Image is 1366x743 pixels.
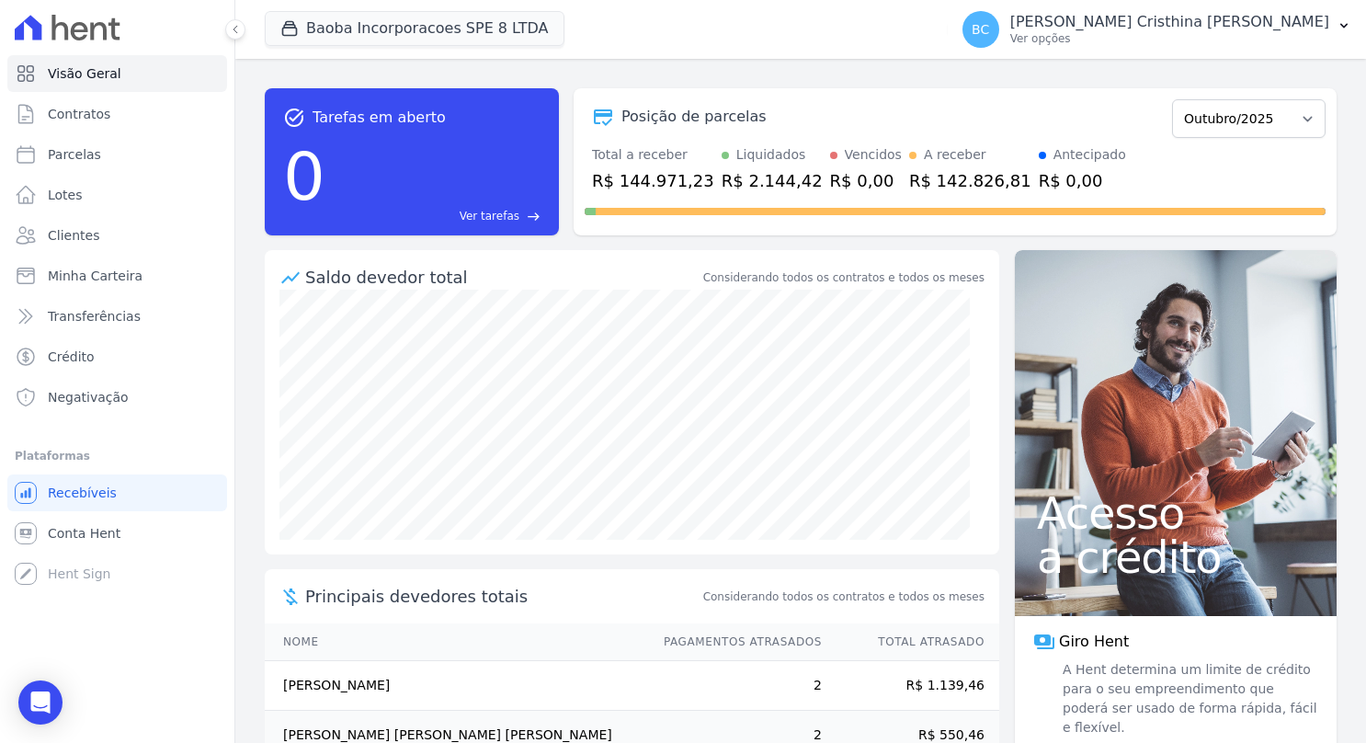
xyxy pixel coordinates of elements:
[313,107,446,129] span: Tarefas em aberto
[1059,660,1318,737] span: A Hent determina um limite de crédito para o seu empreendimento que poderá ser usado de forma ráp...
[1039,168,1126,193] div: R$ 0,00
[48,307,141,326] span: Transferências
[646,623,823,661] th: Pagamentos Atrasados
[7,257,227,294] a: Minha Carteira
[1037,535,1315,579] span: a crédito
[265,11,564,46] button: Baoba Incorporacoes SPE 8 LTDA
[460,208,519,224] span: Ver tarefas
[621,106,767,128] div: Posição de parcelas
[1010,13,1329,31] p: [PERSON_NAME] Cristhina [PERSON_NAME]
[7,379,227,416] a: Negativação
[7,338,227,375] a: Crédito
[646,661,823,711] td: 2
[18,680,63,725] div: Open Intercom Messenger
[7,474,227,511] a: Recebíveis
[592,145,714,165] div: Total a receber
[703,269,985,286] div: Considerando todos os contratos e todos os meses
[48,186,83,204] span: Lotes
[48,64,121,83] span: Visão Geral
[1010,31,1329,46] p: Ver opções
[48,226,99,245] span: Clientes
[333,208,541,224] a: Ver tarefas east
[1037,491,1315,535] span: Acesso
[7,177,227,213] a: Lotes
[948,4,1366,55] button: BC [PERSON_NAME] Cristhina [PERSON_NAME] Ver opções
[48,524,120,543] span: Conta Hent
[736,145,806,165] div: Liquidados
[972,23,989,36] span: BC
[305,584,700,609] span: Principais devedores totais
[7,217,227,254] a: Clientes
[7,55,227,92] a: Visão Geral
[823,623,999,661] th: Total Atrasado
[283,129,325,224] div: 0
[265,623,646,661] th: Nome
[7,136,227,173] a: Parcelas
[592,168,714,193] div: R$ 144.971,23
[283,107,305,129] span: task_alt
[48,484,117,502] span: Recebíveis
[909,168,1031,193] div: R$ 142.826,81
[703,589,985,605] span: Considerando todos os contratos e todos os meses
[265,661,646,711] td: [PERSON_NAME]
[823,661,999,711] td: R$ 1.139,46
[48,267,142,285] span: Minha Carteira
[924,145,986,165] div: A receber
[15,445,220,467] div: Plataformas
[7,515,227,552] a: Conta Hent
[1059,631,1129,653] span: Giro Hent
[527,210,541,223] span: east
[48,388,129,406] span: Negativação
[845,145,902,165] div: Vencidos
[830,168,902,193] div: R$ 0,00
[7,96,227,132] a: Contratos
[48,145,101,164] span: Parcelas
[48,105,110,123] span: Contratos
[722,168,823,193] div: R$ 2.144,42
[48,348,95,366] span: Crédito
[7,298,227,335] a: Transferências
[1053,145,1126,165] div: Antecipado
[305,265,700,290] div: Saldo devedor total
